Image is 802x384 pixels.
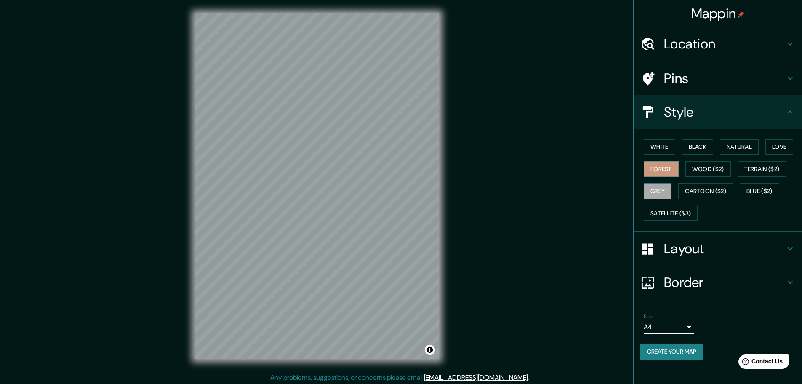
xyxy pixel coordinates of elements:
[644,183,671,199] button: Grey
[634,232,802,266] div: Layout
[644,313,653,320] label: Size
[765,139,793,155] button: Love
[678,183,733,199] button: Cartoon ($2)
[644,206,698,221] button: Satellite ($3)
[738,11,744,18] img: pin-icon.png
[727,351,793,375] iframe: Help widget launcher
[685,161,731,177] button: Wood ($2)
[644,161,679,177] button: Forest
[664,274,785,291] h4: Border
[424,373,528,382] a: [EMAIL_ADDRESS][DOMAIN_NAME]
[644,320,694,334] div: A4
[425,345,435,355] button: Toggle attribution
[634,266,802,299] div: Border
[634,62,802,95] div: Pins
[195,13,439,359] canvas: Map
[530,373,532,383] div: .
[529,373,530,383] div: .
[738,161,786,177] button: Terrain ($2)
[664,240,785,257] h4: Layout
[634,95,802,129] div: Style
[720,139,759,155] button: Natural
[682,139,714,155] button: Black
[664,35,785,52] h4: Location
[664,104,785,121] h4: Style
[640,344,703,360] button: Create your map
[664,70,785,87] h4: Pins
[634,27,802,61] div: Location
[270,373,529,383] p: Any problems, suggestions, or concerns please email .
[644,139,675,155] button: White
[740,183,779,199] button: Blue ($2)
[691,5,745,22] h4: Mappin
